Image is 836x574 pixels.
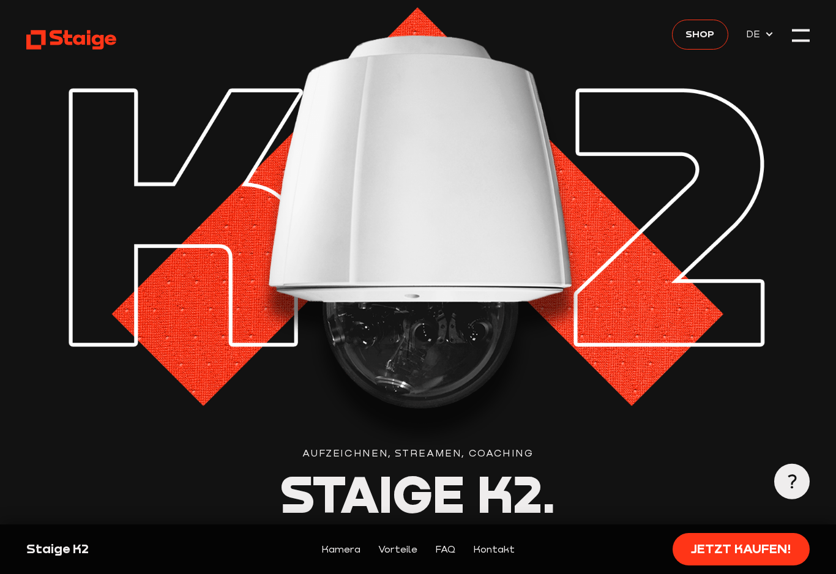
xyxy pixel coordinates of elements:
a: Jetzt kaufen! [673,533,810,565]
div: Staige K2 [26,540,212,558]
span: Staige K2. Mehr als eine Kamera. [90,463,746,573]
a: Kamera [321,542,360,557]
span: Shop [685,26,714,42]
span: DE [746,26,764,42]
a: Vorteile [378,542,417,557]
div: Aufzeichnen, Streamen, Coaching [26,445,810,461]
a: Kontakt [473,542,515,557]
a: Shop [672,20,728,50]
a: FAQ [435,542,455,557]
